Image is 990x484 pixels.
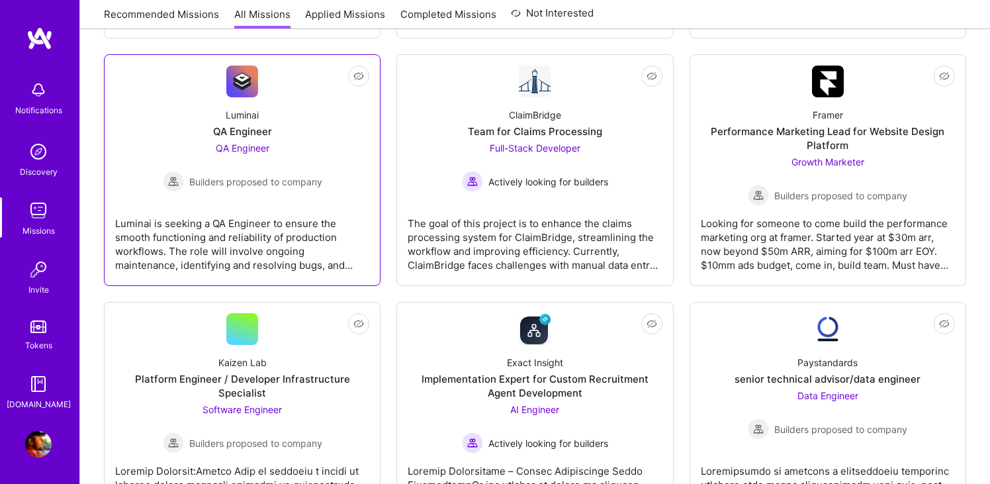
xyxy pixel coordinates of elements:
[25,431,52,458] img: User Avatar
[400,7,496,29] a: Completed Missions
[226,66,258,97] img: Company Logo
[701,206,955,272] div: Looking for someone to come build the performance marketing org at framer. Started year at $30m a...
[15,103,62,117] div: Notifications
[774,189,907,203] span: Builders proposed to company
[234,7,291,29] a: All Missions
[812,66,844,97] img: Company Logo
[353,318,364,329] i: icon EyeClosed
[488,175,608,189] span: Actively looking for builders
[490,142,580,154] span: Full-Stack Developer
[25,138,52,165] img: discovery
[20,165,58,179] div: Discovery
[163,171,184,192] img: Builders proposed to company
[511,5,594,29] a: Not Interested
[408,206,662,272] div: The goal of this project is to enhance the claims processing system for ClaimBridge, streamlining...
[812,313,844,345] img: Company Logo
[25,338,52,352] div: Tokens
[163,432,184,454] img: Builders proposed to company
[519,313,551,345] img: Company Logo
[28,283,49,297] div: Invite
[25,197,52,224] img: teamwork
[189,436,322,450] span: Builders proposed to company
[218,356,267,369] div: Kaizen Lab
[408,66,662,275] a: Company LogoClaimBridgeTeam for Claims ProcessingFull-Stack Developer Actively looking for builde...
[25,371,52,397] img: guide book
[115,372,369,400] div: Platform Engineer / Developer Infrastructure Specialist
[462,171,483,192] img: Actively looking for builders
[797,356,858,369] div: Paystandards
[115,206,369,272] div: Luminai is seeking a QA Engineer to ensure the smooth functioning and reliability of production w...
[488,436,608,450] span: Actively looking for builders
[507,356,563,369] div: Exact Insight
[701,124,955,152] div: Performance Marketing Lead for Website Design Platform
[647,318,657,329] i: icon EyeClosed
[25,256,52,283] img: Invite
[22,431,55,458] a: User Avatar
[468,124,602,138] div: Team for Claims Processing
[115,66,369,275] a: Company LogoLuminaiQA EngineerQA Engineer Builders proposed to companyBuilders proposed to compan...
[30,320,46,333] img: tokens
[519,66,551,97] img: Company Logo
[189,175,322,189] span: Builders proposed to company
[774,422,907,436] span: Builders proposed to company
[226,108,259,122] div: Luminai
[22,224,55,238] div: Missions
[26,26,53,50] img: logo
[735,372,921,386] div: senior technical advisor/data engineer
[939,71,950,81] i: icon EyeClosed
[7,397,71,411] div: [DOMAIN_NAME]
[305,7,385,29] a: Applied Missions
[213,124,272,138] div: QA Engineer
[353,71,364,81] i: icon EyeClosed
[202,404,282,415] span: Software Engineer
[25,77,52,103] img: bell
[797,390,858,401] span: Data Engineer
[104,7,219,29] a: Recommended Missions
[813,108,843,122] div: Framer
[216,142,269,154] span: QA Engineer
[509,108,561,122] div: ClaimBridge
[510,404,559,415] span: AI Engineer
[748,418,769,440] img: Builders proposed to company
[647,71,657,81] i: icon EyeClosed
[408,372,662,400] div: Implementation Expert for Custom Recruitment Agent Development
[791,156,864,168] span: Growth Marketer
[748,185,769,206] img: Builders proposed to company
[701,66,955,275] a: Company LogoFramerPerformance Marketing Lead for Website Design PlatformGrowth Marketer Builders ...
[462,432,483,454] img: Actively looking for builders
[939,318,950,329] i: icon EyeClosed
